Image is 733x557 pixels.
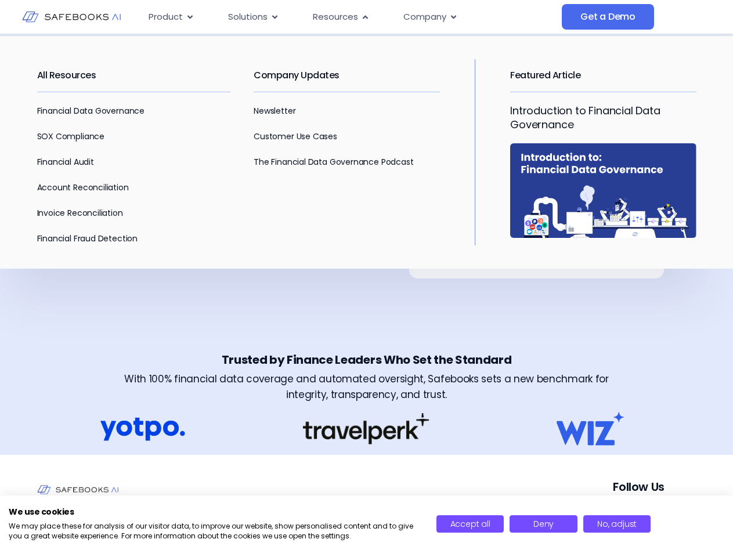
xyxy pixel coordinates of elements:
button: Accept all cookies [436,515,504,533]
img: Get a Demo 5 [100,412,185,446]
a: Customer Use Cases [254,131,337,142]
h2: We use cookies [9,507,419,517]
a: Account Reconciliation [37,182,129,193]
button: Adjust cookie preferences [583,515,651,533]
span: Accept all [450,518,490,530]
span: Resources [313,10,358,24]
span: Solutions [228,10,268,24]
a: Financial Audit [37,156,94,168]
a: Financial Fraud Detection [37,233,138,244]
a: Invoice Reconciliation [37,207,123,219]
h2: Featured Article [510,59,696,92]
a: Introduction to Financial Data Governance [510,103,660,132]
p: We may place these for analysis of our visitor data, to improve our website, show personalised co... [9,522,419,541]
span: Product [149,10,183,24]
button: Deny all cookies [510,515,577,533]
span: Deny [533,518,554,530]
img: Get a Demo 6 [303,413,430,444]
p: Follow Us [613,478,696,495]
a: The Financial Data Governance Podcast [254,156,413,168]
div: Menu Toggle [139,6,562,28]
a: SOX Compliance [37,131,104,142]
h3: With 100% financial data coverage and automated oversight, Safebooks sets a new benchmark for int... [110,371,623,403]
a: All Resources [37,68,96,82]
a: Get a Demo [562,4,654,30]
h2: Company Updates [254,59,440,92]
span: No, adjust [597,518,637,530]
span: Company [403,10,446,24]
a: Financial Data Governance [37,105,145,117]
img: Get a Demo 7 [548,412,633,446]
a: Newsletter [254,105,295,117]
span: Get a Demo [580,11,635,23]
nav: Menu [139,6,562,28]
